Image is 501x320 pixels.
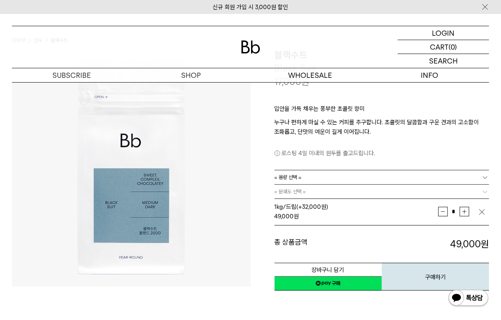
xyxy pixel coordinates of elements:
span: = 용량 선택 = [275,170,302,184]
p: INFO [370,68,489,82]
button: 증가 [460,207,469,216]
p: LOGIN [432,26,455,40]
a: LOGIN [398,26,489,40]
a: CART (0) [398,40,489,54]
strong: 49,000 [450,238,489,250]
a: SHOP [131,68,250,82]
span: 1kg/드립 (+32,000원) [275,203,329,210]
p: (0) [449,40,457,54]
button: 구매하기 [382,263,489,291]
strong: 49,000 [275,213,294,220]
p: WHOLESALE [251,68,370,82]
img: 블랙수트 [12,48,251,287]
div: 원 [275,212,439,221]
img: 카카오톡 채널 1:1 채팅 버튼 [448,289,489,308]
p: 입안을 가득 채우는 풍부한 초콜릿 향미 [275,104,489,118]
button: 감소 [438,207,448,216]
a: 신규 회원 가입 시 3,000원 할인 [213,4,288,11]
span: = 분쇄도 선택 = [275,185,306,199]
p: CART [430,40,449,54]
p: 로스팅 4일 이내의 원두를 출고드립니다. [275,148,489,158]
b: 원 [481,238,489,250]
p: SEARCH [429,54,458,68]
span: 원 [302,76,310,87]
p: 누구나 편하게 마실 수 있는 커피를 추구합니다. 초콜릿의 달콤함과 구운 견과의 고소함이 조화롭고, 단맛의 여운이 길게 이어집니다. [275,118,489,137]
img: 로고 [241,40,260,54]
a: 새창 [275,276,382,291]
a: SUBSCRIBE [12,68,131,82]
img: 삭제 [478,208,486,216]
dt: 총 상품금액 [275,237,382,251]
button: 장바구니 담기 [275,263,382,277]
